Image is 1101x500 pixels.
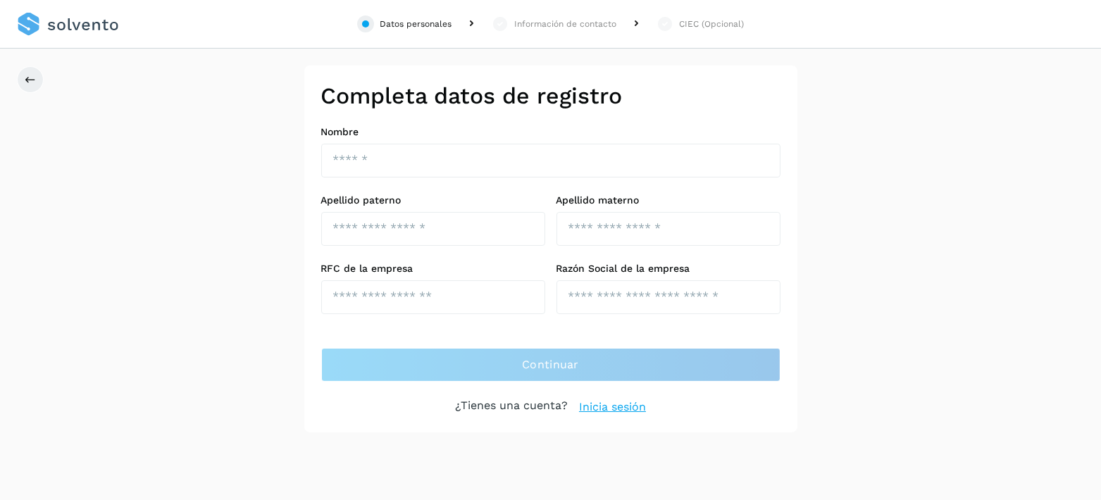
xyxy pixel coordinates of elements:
[321,263,545,275] label: RFC de la empresa
[321,348,780,382] button: Continuar
[556,194,780,206] label: Apellido materno
[455,399,568,415] p: ¿Tienes una cuenta?
[679,18,744,30] div: CIEC (Opcional)
[522,357,579,373] span: Continuar
[556,263,780,275] label: Razón Social de la empresa
[321,82,780,109] h2: Completa datos de registro
[380,18,452,30] div: Datos personales
[514,18,616,30] div: Información de contacto
[579,399,646,415] a: Inicia sesión
[321,194,545,206] label: Apellido paterno
[321,126,780,138] label: Nombre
